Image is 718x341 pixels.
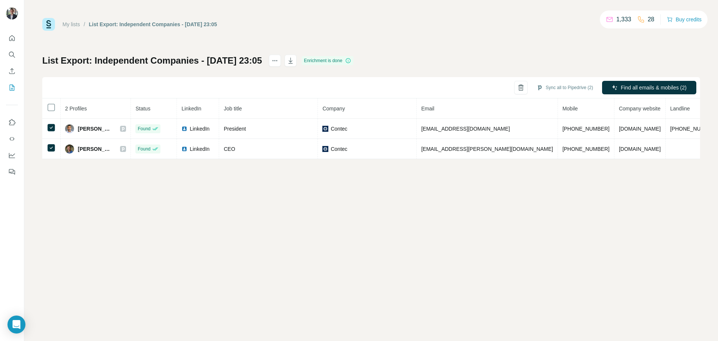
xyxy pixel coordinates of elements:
img: Avatar [65,144,74,153]
span: President [224,126,246,132]
span: LinkedIn [190,125,209,133]
button: Dashboard [6,149,18,162]
span: Email [421,106,434,112]
div: List Export: Independent Companies - [DATE] 23:05 [89,21,217,28]
span: [PERSON_NAME] [78,125,113,133]
img: Avatar [6,7,18,19]
a: My lists [62,21,80,27]
p: 28 [648,15,654,24]
div: Open Intercom Messenger [7,316,25,334]
img: LinkedIn logo [181,146,187,152]
p: 1,333 [616,15,631,24]
span: [PHONE_NUMBER] [670,126,717,132]
span: CEO [224,146,235,152]
span: Found [138,146,150,152]
button: actions [269,55,281,67]
span: Contec [331,145,347,153]
div: Enrichment is done [302,56,354,65]
img: company-logo [322,126,328,132]
span: [PERSON_NAME] [78,145,113,153]
span: [EMAIL_ADDRESS][DOMAIN_NAME] [421,126,510,132]
img: Avatar [65,124,74,133]
h1: List Export: Independent Companies - [DATE] 23:05 [42,55,262,67]
button: Find all emails & mobiles (2) [602,81,696,94]
span: Landline [670,106,690,112]
button: Enrich CSV [6,64,18,78]
span: [EMAIL_ADDRESS][PERSON_NAME][DOMAIN_NAME] [421,146,553,152]
button: Quick start [6,31,18,45]
span: Find all emails & mobiles (2) [621,84,687,91]
button: Use Surfe on LinkedIn [6,116,18,129]
button: Search [6,48,18,61]
span: LinkedIn [181,106,201,112]
img: Surfe Logo [42,18,55,31]
img: company-logo [322,146,328,152]
span: Job title [224,106,242,112]
button: My lists [6,81,18,94]
span: Company website [619,106,660,112]
button: Use Surfe API [6,132,18,146]
span: Company [322,106,345,112]
span: Status [135,106,150,112]
span: [DOMAIN_NAME] [619,126,661,132]
span: Mobile [562,106,578,112]
span: [PHONE_NUMBER] [562,146,610,152]
li: / [84,21,85,28]
span: Contec [331,125,347,133]
span: Found [138,125,150,132]
span: 2 Profiles [65,106,87,112]
button: Buy credits [667,14,702,25]
button: Feedback [6,165,18,179]
img: LinkedIn logo [181,126,187,132]
button: Sync all to Pipedrive (2) [531,82,598,93]
span: LinkedIn [190,145,209,153]
span: [PHONE_NUMBER] [562,126,610,132]
span: [DOMAIN_NAME] [619,146,661,152]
